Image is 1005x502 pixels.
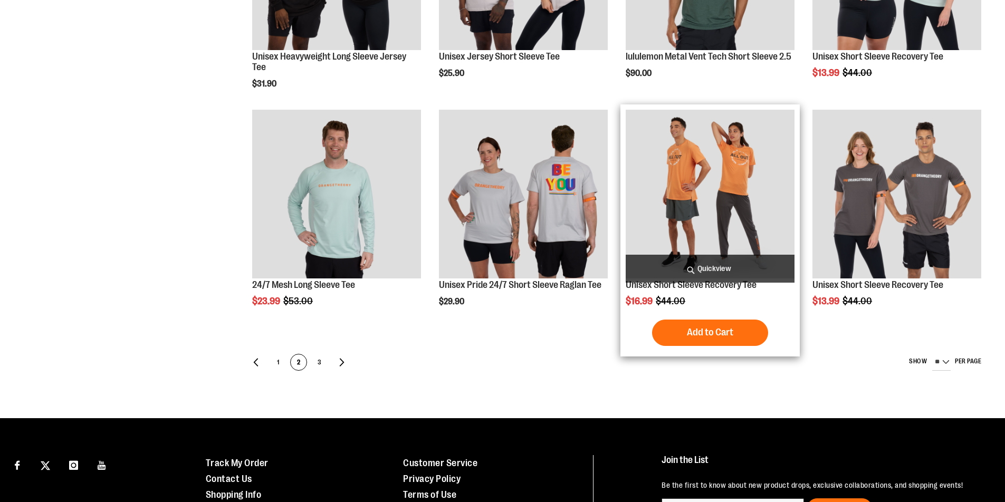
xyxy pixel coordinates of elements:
span: $53.00 [283,296,314,306]
div: product [807,104,987,333]
a: Unisex Heavyweight Long Sleeve Jersey Tee [252,51,406,72]
a: Unisex Short Sleeve Recovery Tee primary image [626,110,795,280]
span: $90.00 [626,69,653,78]
a: Unisex Short Sleeve Recovery Tee [812,279,943,290]
span: $31.90 [252,79,278,89]
a: Quickview [626,255,795,283]
img: Unisex Short Sleeve Recovery Tee primary image [626,110,795,278]
span: $44.00 [843,296,874,306]
a: 1 [270,354,286,371]
span: $44.00 [656,296,687,306]
h4: Join the List [662,455,981,475]
span: $13.99 [812,67,841,78]
a: lululemon Metal Vent Tech Short Sleeve 2.5 [626,51,791,62]
div: product [434,104,613,333]
span: Show [909,358,927,365]
a: Visit our Youtube page [93,455,111,474]
img: Main Image of 1457095 [252,110,421,278]
a: 24/7 Mesh Long Sleeve Tee [252,279,355,290]
img: Unisex Pride 24/7 Short Sleeve Raglan Tee [439,110,608,278]
img: Product image for Unisex Short Sleeve Recovery Tee [812,110,981,278]
a: Shopping Info [206,489,262,500]
span: 3 [312,354,328,371]
span: $16.99 [626,296,654,306]
a: Unisex Short Sleeve Recovery Tee [626,279,757,290]
a: Unisex Pride 24/7 Short Sleeve Raglan Tee [439,279,601,290]
a: Visit our Facebook page [8,455,26,474]
span: $29.90 [439,297,466,306]
a: Customer Service [403,458,477,468]
a: Terms of Use [403,489,456,500]
a: Unisex Pride 24/7 Short Sleeve Raglan Tee [439,110,608,280]
img: Twitter [41,461,50,470]
span: $44.00 [843,67,874,78]
span: 2 [291,354,307,371]
a: Unisex Jersey Short Sleeve Tee [439,51,560,62]
a: Visit our X page [36,455,55,474]
span: Add to Cart [687,326,733,338]
span: $23.99 [252,296,282,306]
select: Show per page [932,354,951,371]
a: Main Image of 1457095 [252,110,421,280]
a: Unisex Short Sleeve Recovery Tee [812,51,943,62]
a: Track My Order [206,458,269,468]
a: Contact Us [206,474,252,484]
span: $13.99 [812,296,841,306]
a: Visit our Instagram page [64,455,83,474]
p: Be the first to know about new product drops, exclusive collaborations, and shopping events! [662,480,981,490]
button: Add to Cart [652,320,768,346]
a: Product image for Unisex Short Sleeve Recovery Tee [812,110,981,280]
a: Privacy Policy [403,474,461,484]
a: 3 [311,354,328,371]
div: product [620,104,800,356]
div: product [247,104,426,333]
span: $25.90 [439,69,466,78]
span: per page [955,358,981,365]
span: 1 [270,354,286,371]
